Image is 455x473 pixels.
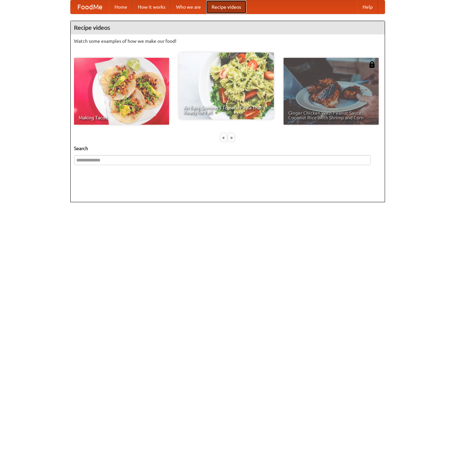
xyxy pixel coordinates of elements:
div: » [228,133,234,142]
h4: Recipe videos [71,21,385,34]
p: Watch some examples of how we make our food! [74,38,381,44]
a: Home [109,0,133,14]
a: An Easy, Summery Tomato Pasta That's Ready for Fall [179,52,274,119]
a: FoodMe [71,0,109,14]
a: Who we are [171,0,206,14]
a: How it works [133,0,171,14]
a: Help [357,0,378,14]
span: An Easy, Summery Tomato Pasta That's Ready for Fall [183,105,269,115]
span: Making Tacos [79,115,164,120]
a: Making Tacos [74,58,169,125]
a: Recipe videos [206,0,246,14]
div: « [221,133,227,142]
img: 483408.png [369,61,375,68]
h5: Search [74,145,381,152]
